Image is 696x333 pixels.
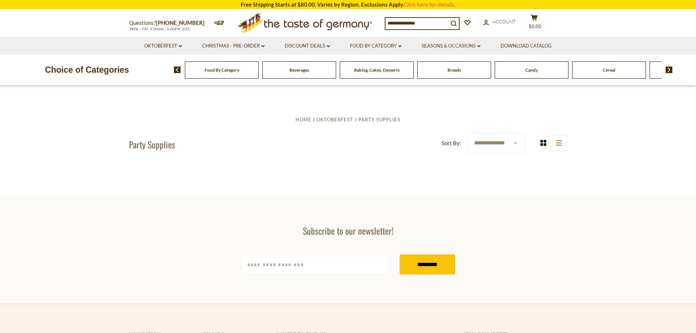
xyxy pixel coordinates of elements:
span: Account [492,19,516,24]
a: Candy [525,67,538,73]
a: Breads [448,67,461,73]
span: MON - FRI, 9:00AM - 5:00PM (EST) [129,27,191,31]
label: Sort By: [442,139,461,148]
a: Food By Category [350,42,402,50]
a: Oktoberfest [316,117,353,122]
h1: Party Supplies [129,139,175,150]
a: Home [296,117,312,122]
a: Account [483,18,516,26]
img: previous arrow [174,67,181,73]
a: Seasons & Occasions [422,42,480,50]
p: Questions? [129,18,210,28]
a: Party Supplies [358,117,400,122]
button: $0.00 [524,14,545,33]
a: Food By Category [205,67,239,73]
a: Discount Deals [285,42,330,50]
h3: Subscribe to our newsletter! [241,225,455,236]
a: Oktoberfest [144,42,182,50]
img: next arrow [666,67,673,73]
a: Cereal [603,67,615,73]
a: Baking, Cakes, Desserts [354,67,400,73]
a: Christmas - PRE-ORDER [202,42,265,50]
a: Download Catalog [501,42,552,50]
a: Click here for details. [404,1,456,8]
a: [PHONE_NUMBER] [156,19,205,26]
a: Beverages [289,67,309,73]
span: $0.00 [529,23,541,29]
